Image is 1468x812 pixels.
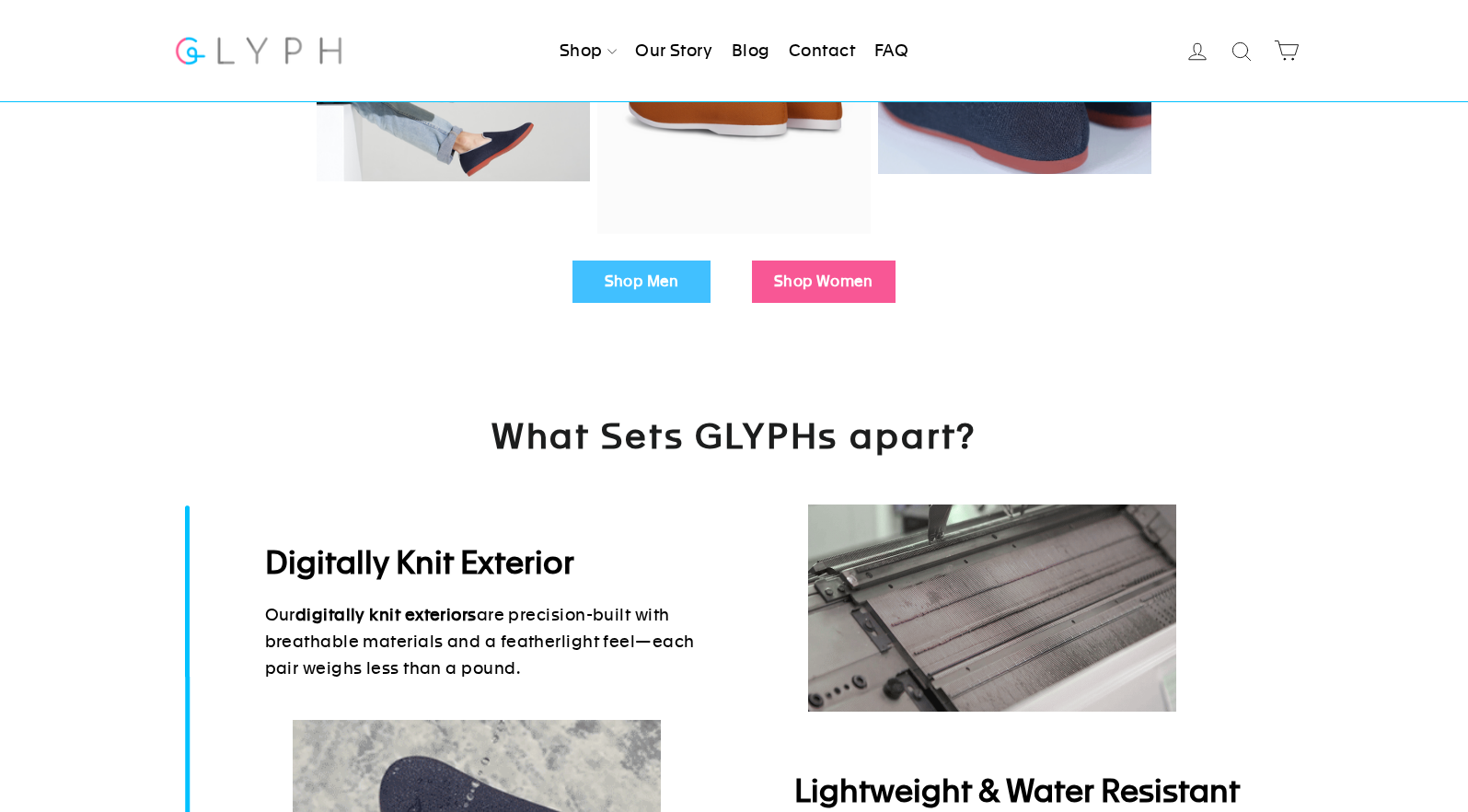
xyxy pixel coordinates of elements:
[752,261,896,303] a: Shop Women
[274,413,1195,505] h2: What Sets GLYPHs apart?
[572,261,711,303] a: Shop Men
[265,602,707,681] p: Our are precision-built with breathable materials and a featherlight feel—each pair weighs less t...
[781,30,862,71] a: Contact
[295,605,477,624] strong: digitally knit exteriors
[173,26,345,75] img: Glyph
[808,505,1176,712] img: DigialKnittingHorizontal-ezgif.com-video-to-gif-converter_1.gif
[794,771,1296,812] h2: Lightweight & Water Resistant
[552,30,916,71] ul: Primary
[867,30,916,71] a: FAQ
[628,30,720,71] a: Our Story
[265,543,707,584] h2: Digitally Knit Exterior
[724,30,778,71] a: Blog
[552,30,624,71] a: Shop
